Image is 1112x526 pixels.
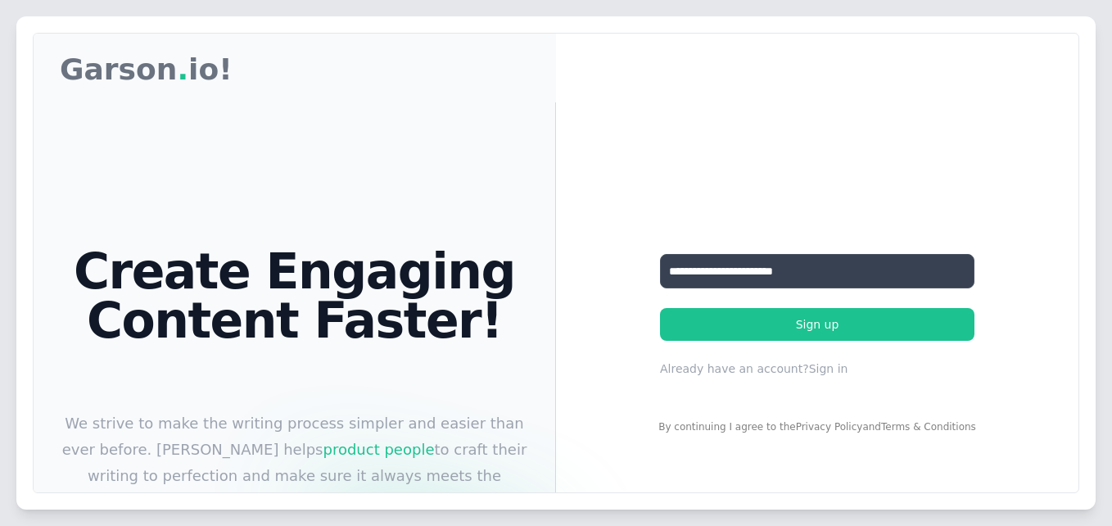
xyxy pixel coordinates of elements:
[660,231,974,247] label: Your email
[660,185,974,211] h1: Sign up
[55,48,237,107] a: Garson.io!
[177,52,188,86] span: .
[796,421,863,433] a: Privacy Policy
[60,247,529,345] h1: Create Engaging Content Faster!
[660,360,974,377] p: Already have an account?
[60,53,530,102] nav: Global
[658,403,976,434] div: By continuing I agree to the and
[60,53,233,102] p: Garson io!
[323,441,434,458] span: product people
[660,308,974,341] button: Sign up
[809,360,848,377] button: Sign in
[881,421,976,433] a: Terms & Conditions
[60,410,529,515] p: We strive to make the writing process simpler and easier than ever before. [PERSON_NAME] helps to...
